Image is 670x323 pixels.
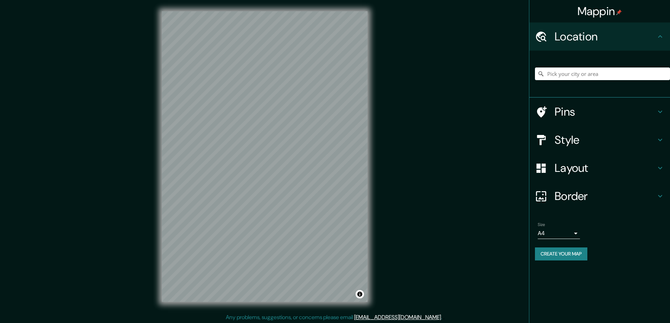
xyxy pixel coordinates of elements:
button: Toggle attribution [356,290,364,298]
a: [EMAIL_ADDRESS][DOMAIN_NAME] [354,314,441,321]
img: pin-icon.png [616,9,622,15]
div: Layout [529,154,670,182]
div: Style [529,126,670,154]
p: Any problems, suggestions, or concerns please email . [226,313,442,322]
h4: Border [555,189,656,203]
div: Location [529,22,670,51]
h4: Layout [555,161,656,175]
label: Size [538,222,545,228]
input: Pick your city or area [535,67,670,80]
div: . [442,313,443,322]
h4: Pins [555,105,656,119]
canvas: Map [162,11,368,302]
h4: Style [555,133,656,147]
h4: Mappin [578,4,622,18]
div: Pins [529,98,670,126]
div: Border [529,182,670,210]
h4: Location [555,30,656,44]
div: A4 [538,228,580,239]
div: . [443,313,445,322]
button: Create your map [535,247,587,260]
